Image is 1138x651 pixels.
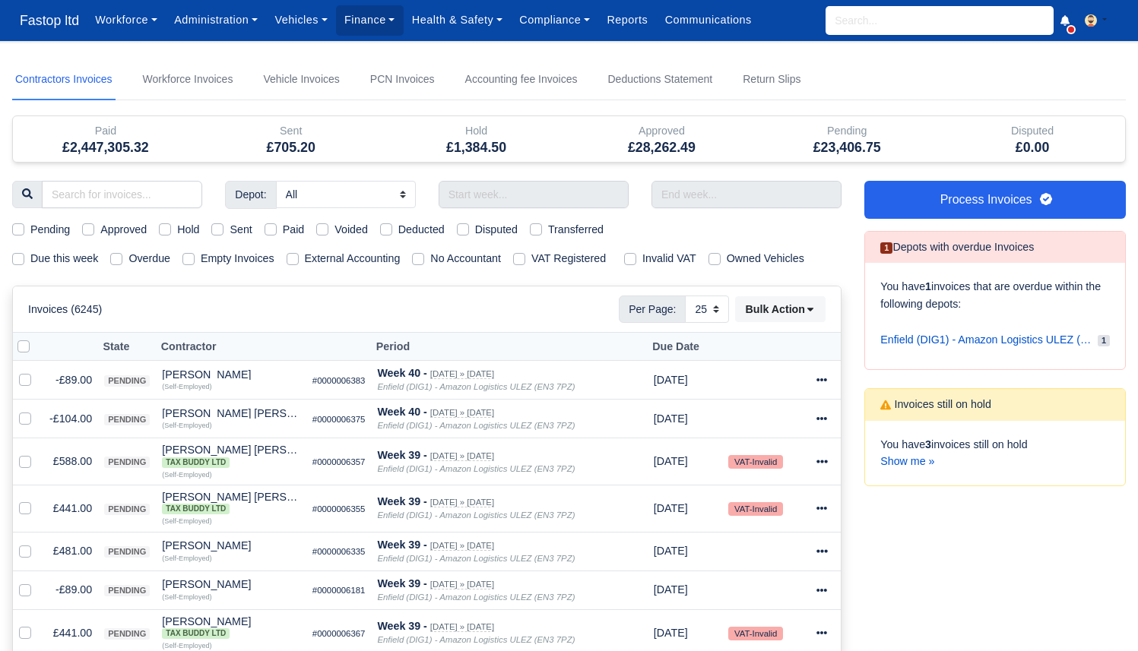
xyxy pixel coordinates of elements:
[439,181,629,208] input: Start week...
[305,250,401,267] label: External Accounting
[880,325,1110,355] a: Enfield (DIG1) - Amazon Logistics ULEZ (EN3 7PZ) 1
[925,280,931,292] strong: 1
[30,250,98,267] label: Due this week
[735,296,826,322] button: Bulk Action
[377,554,575,563] i: Enfield (DIG1) - Amazon Logistics ULEZ (EN3 7PZ)
[766,122,928,140] div: Pending
[283,221,305,239] label: Paid
[24,140,187,156] h5: £2,447,305.32
[230,221,252,239] label: Sent
[43,361,98,400] td: -£89.00
[377,510,575,520] i: Enfield (DIG1) - Amazon Logistics ULEZ (EN3 7PZ)
[880,241,1034,254] h6: Depots with overdue Invoices
[377,406,426,418] strong: Week 40 -
[654,502,688,514] span: 2 weeks from now
[656,5,760,35] a: Communications
[430,408,494,418] small: [DATE] » [DATE]
[531,250,606,267] label: VAT Registered
[940,116,1125,162] div: Disputed
[336,5,404,35] a: Finance
[651,181,842,208] input: End week...
[951,140,1114,156] h5: £0.00
[951,122,1114,140] div: Disputed
[430,498,494,507] small: [DATE] » [DATE]
[312,586,366,595] small: #0000006181
[162,579,300,589] div: [PERSON_NAME]
[104,628,150,640] span: pending
[312,376,366,385] small: #0000006383
[766,140,928,156] h5: £23,406.75
[398,221,445,239] label: Deducted
[28,303,102,316] h6: Invoices (6245)
[475,221,518,239] label: Disputed
[395,140,558,156] h5: £1,384.50
[377,367,426,379] strong: Week 40 -
[162,540,300,551] div: [PERSON_NAME]
[384,116,569,162] div: Hold
[162,517,211,525] small: (Self-Employed)
[43,485,98,532] td: £441.00
[12,6,87,36] a: Fastop ltd
[865,421,1125,486] div: You have invoices still on hold
[925,438,931,450] strong: 3
[430,451,494,461] small: [DATE] » [DATE]
[43,532,98,570] td: £481.00
[43,438,98,485] td: £588.00
[260,59,342,100] a: Vehicle Invoices
[654,412,688,425] span: 3 weeks from now
[654,374,688,386] span: 3 weeks from now
[162,444,300,467] div: [PERSON_NAME] [PERSON_NAME] Tax Buddy Ltd
[162,457,230,468] span: Tax Buddy Ltd
[162,642,211,649] small: (Self-Employed)
[166,5,266,35] a: Administration
[619,295,686,323] span: Per Page:
[367,59,438,100] a: PCN Invoices
[648,333,722,361] th: Due Date
[377,449,426,461] strong: Week 39 -
[24,122,187,140] div: Paid
[162,369,300,380] div: [PERSON_NAME]
[312,415,366,424] small: #0000006375
[377,620,426,632] strong: Week 39 -
[377,495,426,507] strong: Week 39 -
[162,504,230,514] span: Tax Buddy Ltd
[104,414,150,425] span: pending
[312,457,366,466] small: #0000006357
[12,59,116,100] a: Contractors Invoices
[87,5,166,35] a: Workforce
[140,59,236,100] a: Workforce Invoices
[377,464,575,473] i: Enfield (DIG1) - Amazon Logistics ULEZ (EN3 7PZ)
[198,116,384,162] div: Sent
[880,455,934,467] a: Show me »
[377,635,575,644] i: Enfield (DIG1) - Amazon Logistics ULEZ (EN3 7PZ)
[266,5,336,35] a: Vehicles
[162,555,211,562] small: (Self-Employed)
[177,221,199,239] label: Hold
[580,140,743,156] h5: £28,262.49
[162,616,300,639] div: [PERSON_NAME]
[826,6,1054,35] input: Search...
[430,541,494,551] small: [DATE] » [DATE]
[377,593,575,602] i: Enfield (DIG1) - Amazon Logistics ULEZ (EN3 7PZ)
[754,116,940,162] div: Pending
[162,471,211,479] small: (Self-Employed)
[162,593,211,601] small: (Self-Employed)
[225,181,276,208] span: Depot:
[654,455,688,467] span: 2 weeks from now
[162,383,211,390] small: (Self-Employed)
[104,457,150,468] span: pending
[162,491,300,514] div: [PERSON_NAME] [PERSON_NAME]
[43,570,98,609] td: -£89.00
[377,421,575,430] i: Enfield (DIG1) - Amazon Logistics ULEZ (EN3 7PZ)
[880,278,1110,313] p: You have invoices that are overdue within the following depots:
[880,398,991,411] h6: Invoices still on hold
[162,408,300,419] div: [PERSON_NAME] [PERSON_NAME] Own
[511,5,598,35] a: Compliance
[569,116,754,162] div: Approved
[404,5,512,35] a: Health & Safety
[98,333,156,361] th: State
[162,444,300,467] div: [PERSON_NAME] [PERSON_NAME]
[864,181,1126,219] a: Process Invoices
